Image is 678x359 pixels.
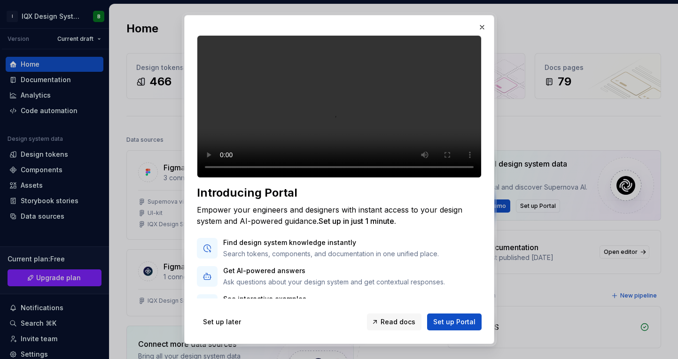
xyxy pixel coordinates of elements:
[223,277,445,287] p: Ask questions about your design system and get contextual responses.
[223,238,439,247] p: Find design system knowledge instantly
[197,313,247,330] button: Set up later
[223,266,445,275] p: Get AI-powered answers
[367,313,421,330] a: Read docs
[223,294,447,304] p: See interactive examples
[203,317,241,327] span: Set up later
[223,249,439,259] p: Search tokens, components, and documentation in one unified place.
[427,313,482,330] button: Set up Portal
[381,317,415,327] span: Read docs
[197,185,482,200] div: Introducing Portal
[197,204,482,227] div: Empower your engineers and designers with instant access to your design system and AI-powered gui...
[319,216,396,226] span: Set up in just 1 minute.
[433,317,475,327] span: Set up Portal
